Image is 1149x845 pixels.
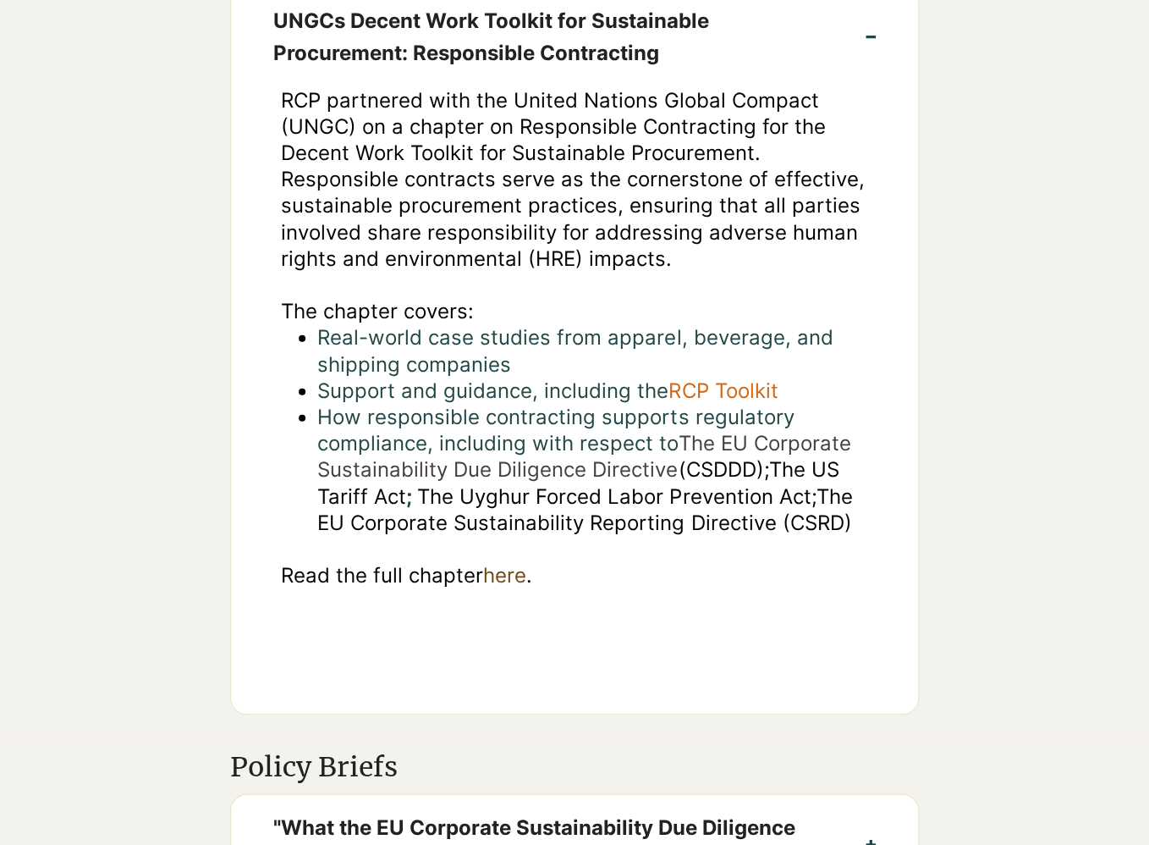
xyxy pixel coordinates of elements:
[526,563,532,588] span: .
[678,457,768,482] span: (CSDDD);
[231,87,919,714] div: UNGCs Decent Work Toolkit for Sustainable Procurement: Responsible Contracting
[281,563,483,588] span: Read the full chapter
[317,431,850,482] a: The EU Corporate Sustainability Due Diligence Directive
[317,457,838,508] span: The US Tariff Act
[281,299,474,323] span: The chapter covers:
[317,484,852,535] span: The EU Corporate Sustainability Reporting Directive (CSRD)
[317,405,794,456] span: How responsible contracting supports regulatory compliance, including with respect to
[281,88,865,271] span: RCP partnered with the United Nations Global Compact (UNGC) on a chapter on Responsible Contracti...
[317,325,833,376] span: Real-world case studies from apparel, beverage, and shipping companies
[668,378,778,403] a: RCP Toolkit
[273,5,824,70] span: UNGCs Decent Work Toolkit for Sustainable Procurement: Responsible Contracting
[317,378,668,403] span: Support and guidance, including the
[406,484,412,509] span: ;
[417,484,816,509] span: The Uyghur Forced Labor Prevention Act;
[483,563,526,588] a: here
[230,750,398,784] span: Policy Briefs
